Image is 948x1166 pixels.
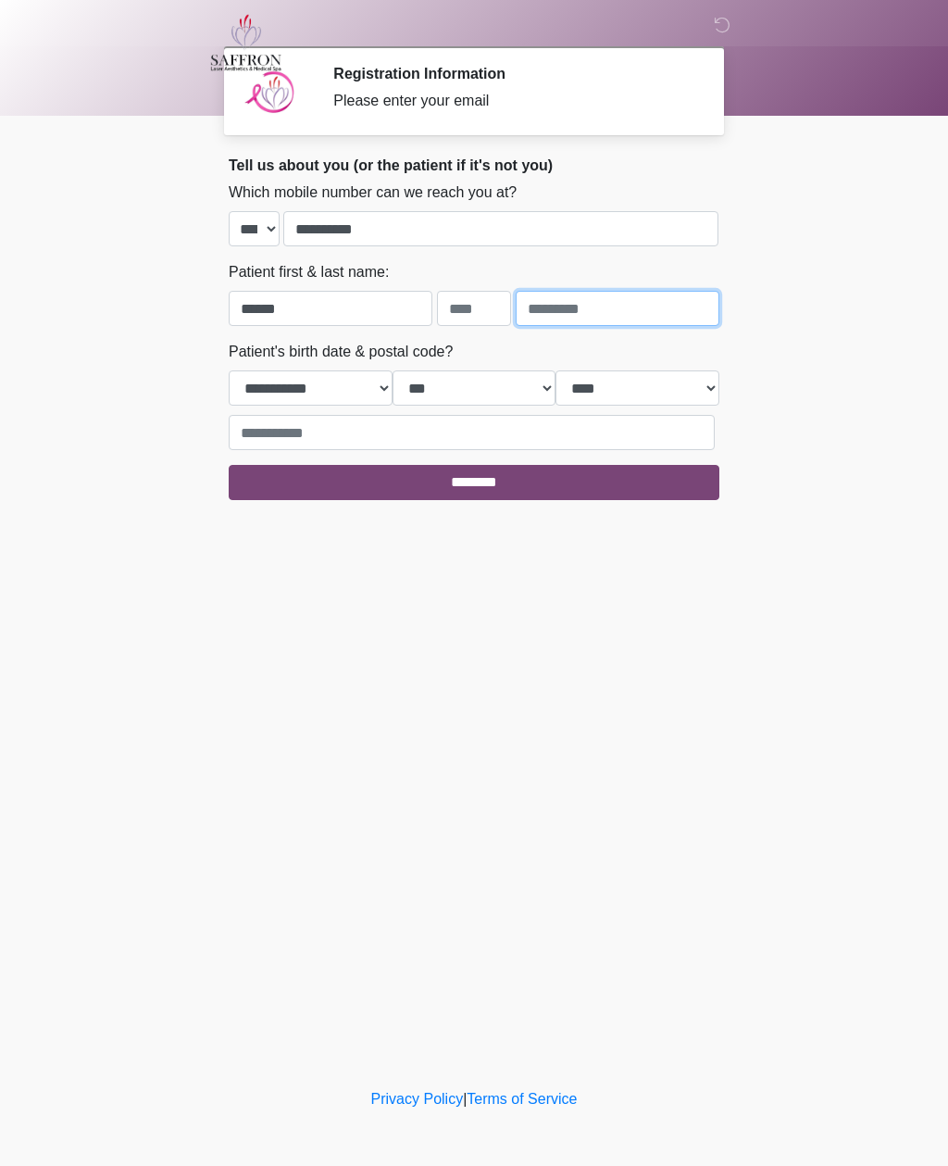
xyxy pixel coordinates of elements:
[467,1091,577,1107] a: Terms of Service
[333,90,692,112] div: Please enter your email
[210,14,282,71] img: Saffron Laser Aesthetics and Medical Spa Logo
[229,261,389,283] label: Patient first & last name:
[229,157,719,174] h2: Tell us about you (or the patient if it's not you)
[371,1091,464,1107] a: Privacy Policy
[229,341,453,363] label: Patient's birth date & postal code?
[229,182,517,204] label: Which mobile number can we reach you at?
[243,65,298,120] img: Agent Avatar
[463,1091,467,1107] a: |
